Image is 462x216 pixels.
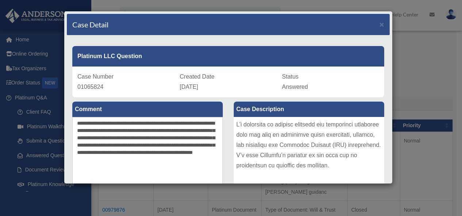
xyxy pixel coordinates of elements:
[379,20,384,29] span: ×
[72,46,384,67] div: Platinum LLC Question
[282,73,298,80] span: Status
[77,84,103,90] span: 01065824
[180,84,198,90] span: [DATE]
[282,84,308,90] span: Answered
[72,102,223,117] label: Comment
[72,19,108,30] h4: Case Detail
[234,102,384,117] label: Case Description
[77,73,114,80] span: Case Number
[379,20,384,28] button: Close
[180,73,214,80] span: Created Date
